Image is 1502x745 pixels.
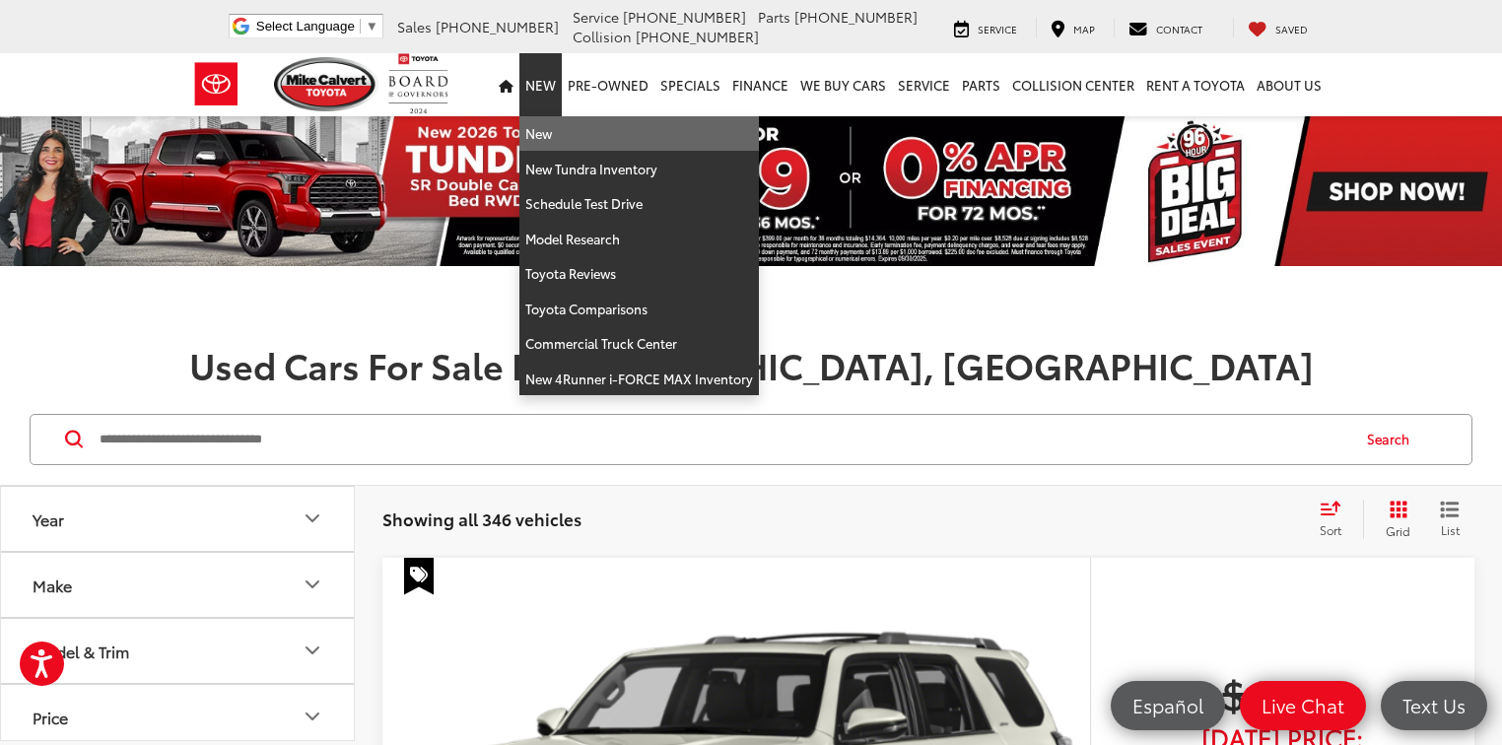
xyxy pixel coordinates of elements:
[978,22,1017,36] span: Service
[33,576,72,594] div: Make
[1111,681,1225,730] a: Español
[562,53,654,116] a: Pre-Owned
[1126,668,1440,717] span: $4,301
[1,553,356,617] button: MakeMake
[1252,693,1354,717] span: Live Chat
[179,52,253,116] img: Toyota
[1240,681,1366,730] a: Live Chat
[939,18,1032,37] a: Service
[33,708,68,726] div: Price
[758,7,790,27] span: Parts
[1348,415,1438,464] button: Search
[519,292,759,327] a: Toyota Comparisons
[1,487,356,551] button: YearYear
[1036,18,1110,37] a: Map
[301,705,324,728] div: Price
[519,256,759,292] a: Toyota Reviews
[1320,521,1341,538] span: Sort
[301,507,324,530] div: Year
[33,509,64,528] div: Year
[436,17,559,36] span: [PHONE_NUMBER]
[256,19,378,34] a: Select Language​
[1006,53,1140,116] a: Collision Center
[573,27,632,46] span: Collision
[366,19,378,34] span: ▼
[519,152,759,187] a: New Tundra Inventory
[636,27,759,46] span: [PHONE_NUMBER]
[397,17,432,36] span: Sales
[794,53,892,116] a: WE BUY CARS
[301,639,324,662] div: Model & Trim
[1386,522,1410,539] span: Grid
[573,7,619,27] span: Service
[1114,18,1217,37] a: Contact
[1073,22,1095,36] span: Map
[519,116,759,152] a: New
[1381,681,1487,730] a: Text Us
[274,57,378,111] img: Mike Calvert Toyota
[956,53,1006,116] a: Parts
[1156,22,1202,36] span: Contact
[382,507,581,530] span: Showing all 346 vehicles
[493,53,519,116] a: Home
[623,7,746,27] span: [PHONE_NUMBER]
[1275,22,1308,36] span: Saved
[519,362,759,396] a: New 4Runner i-FORCE MAX Inventory
[1440,521,1460,538] span: List
[1425,500,1474,539] button: List View
[519,326,759,362] a: Commercial Truck Center
[519,186,759,222] a: Schedule Test Drive
[33,642,129,660] div: Model & Trim
[301,573,324,596] div: Make
[1,619,356,683] button: Model & TrimModel & Trim
[256,19,355,34] span: Select Language
[519,53,562,116] a: New
[892,53,956,116] a: Service
[1393,693,1475,717] span: Text Us
[1123,693,1213,717] span: Español
[98,416,1348,463] input: Search by Make, Model, or Keyword
[1251,53,1328,116] a: About Us
[1140,53,1251,116] a: Rent a Toyota
[360,19,361,34] span: ​
[726,53,794,116] a: Finance
[1233,18,1323,37] a: My Saved Vehicles
[1310,500,1363,539] button: Select sort value
[654,53,726,116] a: Specials
[404,558,434,595] span: Special
[519,222,759,257] a: Model Research
[1363,500,1425,539] button: Grid View
[794,7,918,27] span: [PHONE_NUMBER]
